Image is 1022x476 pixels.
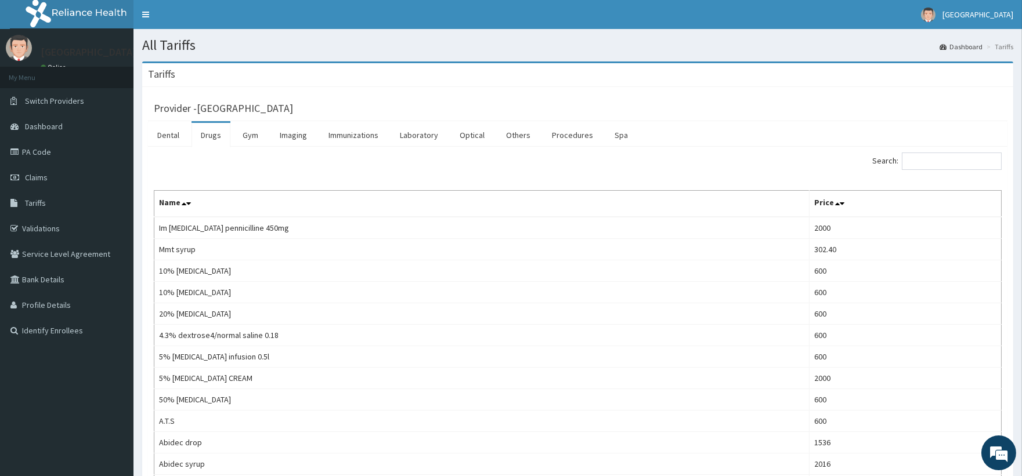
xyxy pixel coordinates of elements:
[154,410,810,432] td: A.T.S
[902,152,1002,170] input: Search:
[154,325,810,346] td: 4.3% dextrose4/normal saline 0.18
[41,63,68,71] a: Online
[154,260,810,282] td: 10% [MEDICAL_DATA]
[809,239,1001,260] td: 302.40
[154,389,810,410] td: 50% [MEDICAL_DATA]
[25,172,48,183] span: Claims
[154,368,810,389] td: 5% [MEDICAL_DATA] CREAM
[450,123,494,147] a: Optical
[154,432,810,453] td: Abidec drop
[25,198,46,208] span: Tariffs
[60,65,195,80] div: Chat with us now
[142,38,1013,53] h1: All Tariffs
[192,123,230,147] a: Drugs
[942,9,1013,20] span: [GEOGRAPHIC_DATA]
[809,191,1001,217] th: Price
[6,317,221,357] textarea: Type your message and hit 'Enter'
[809,432,1001,453] td: 1536
[809,325,1001,346] td: 600
[921,8,936,22] img: User Image
[605,123,637,147] a: Spa
[872,152,1002,170] label: Search:
[270,123,316,147] a: Imaging
[809,217,1001,239] td: 2000
[25,121,63,132] span: Dashboard
[809,389,1001,410] td: 600
[233,123,268,147] a: Gym
[319,123,388,147] a: Immunizations
[809,282,1001,303] td: 600
[809,346,1001,368] td: 600
[154,103,293,114] h3: Provider - [GEOGRAPHIC_DATA]
[148,123,189,147] a: Dental
[154,453,810,475] td: Abidec syrup
[809,260,1001,282] td: 600
[809,410,1001,432] td: 600
[809,453,1001,475] td: 2016
[6,35,32,61] img: User Image
[497,123,540,147] a: Others
[190,6,218,34] div: Minimize live chat window
[154,239,810,260] td: Mmt syrup
[21,58,47,87] img: d_794563401_company_1708531726252_794563401
[148,69,175,79] h3: Tariffs
[25,96,84,106] span: Switch Providers
[940,42,983,52] a: Dashboard
[41,47,136,57] p: [GEOGRAPHIC_DATA]
[154,217,810,239] td: Im [MEDICAL_DATA] pennicilline 450mg
[543,123,602,147] a: Procedures
[67,146,160,263] span: We're online!
[809,368,1001,389] td: 2000
[154,346,810,368] td: 5% [MEDICAL_DATA] infusion 0.5l
[984,42,1013,52] li: Tariffs
[809,303,1001,325] td: 600
[391,123,447,147] a: Laboratory
[154,282,810,303] td: 10% [MEDICAL_DATA]
[154,191,810,217] th: Name
[154,303,810,325] td: 20% [MEDICAL_DATA]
